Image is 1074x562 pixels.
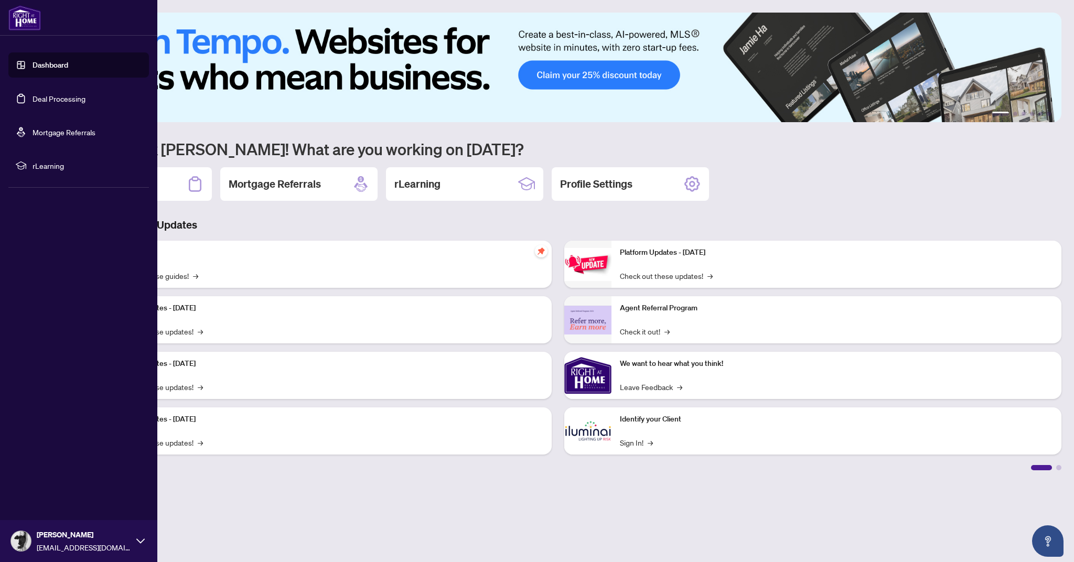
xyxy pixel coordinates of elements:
a: Leave Feedback→ [620,381,682,393]
button: 5 [1038,112,1043,116]
p: Platform Updates - [DATE] [110,302,543,314]
span: [EMAIL_ADDRESS][DOMAIN_NAME] [37,542,131,553]
img: Slide 0 [55,13,1061,122]
h2: Profile Settings [560,177,632,191]
span: → [664,326,670,337]
a: Check out these updates!→ [620,270,713,282]
p: We want to hear what you think! [620,358,1053,370]
a: Dashboard [33,60,68,70]
h3: Brokerage & Industry Updates [55,218,1061,232]
img: Platform Updates - June 23, 2025 [564,248,611,281]
a: Check it out!→ [620,326,670,337]
button: Open asap [1032,525,1064,557]
img: logo [8,5,41,30]
button: 2 [1013,112,1017,116]
span: → [198,437,203,448]
h2: Mortgage Referrals [229,177,321,191]
p: Identify your Client [620,414,1053,425]
a: Sign In!→ [620,437,653,448]
img: Agent Referral Program [564,306,611,334]
img: Identify your Client [564,407,611,455]
a: Mortgage Referrals [33,127,95,137]
span: [PERSON_NAME] [37,529,131,541]
p: Agent Referral Program [620,302,1053,314]
p: Platform Updates - [DATE] [620,247,1053,258]
span: rLearning [33,160,142,171]
p: Platform Updates - [DATE] [110,414,543,425]
h2: rLearning [394,177,441,191]
button: 3 [1022,112,1026,116]
span: → [198,326,203,337]
span: → [193,270,198,282]
span: → [677,381,682,393]
span: → [707,270,713,282]
img: Profile Icon [11,531,31,551]
button: 1 [992,112,1009,116]
a: Deal Processing [33,94,85,103]
h1: Welcome back [PERSON_NAME]! What are you working on [DATE]? [55,139,1061,159]
button: 6 [1047,112,1051,116]
span: pushpin [535,245,547,257]
img: We want to hear what you think! [564,352,611,399]
span: → [198,381,203,393]
p: Platform Updates - [DATE] [110,358,543,370]
span: → [648,437,653,448]
p: Self-Help [110,247,543,258]
button: 4 [1030,112,1034,116]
